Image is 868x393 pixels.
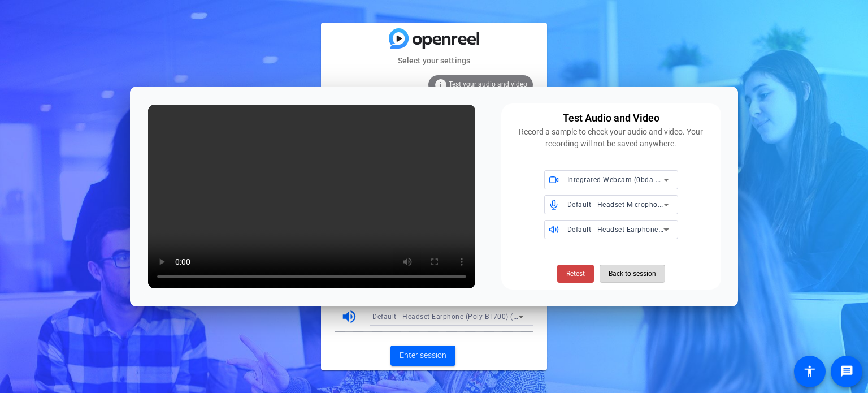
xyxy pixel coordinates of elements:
span: Test your audio and video [449,80,527,88]
mat-icon: volume_up [341,308,358,325]
span: Default - Headset Microphone (Poly BT700) (047f:02e6) [567,200,752,209]
span: Integrated Webcam (0bda:5673) [567,175,675,184]
div: Record a sample to check your audio and video. Your recording will not be saved anywhere. [508,126,714,150]
span: Back to session [609,263,656,284]
span: Retest [566,269,585,279]
mat-card-subtitle: Select your settings [321,54,547,67]
mat-icon: info [434,78,448,92]
button: Retest [557,265,594,283]
span: Enter session [400,349,446,361]
span: Default - Headset Earphone (Poly BT700) (047f:02e6) [567,224,744,234]
button: Back to session [600,265,665,283]
img: blue-gradient.svg [389,28,479,48]
span: Default - Headset Earphone (Poly BT700) (047f:02e6) [372,312,549,321]
div: Test Audio and Video [563,110,659,126]
mat-icon: accessibility [803,365,817,378]
mat-icon: message [840,365,853,378]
